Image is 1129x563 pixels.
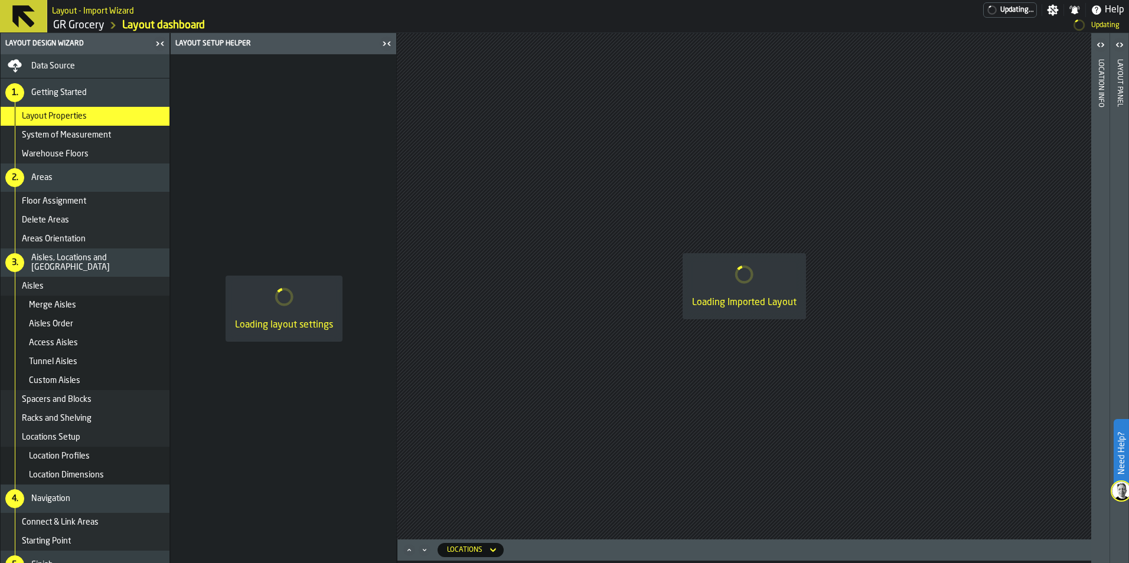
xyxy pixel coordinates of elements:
a: link-to-/wh/i/e451d98b-95f6-4604-91ff-c80219f9c36d [53,19,105,32]
label: button-toggle-Settings [1042,4,1063,16]
label: button-toggle-Close me [378,37,395,51]
span: Navigation [31,494,70,503]
label: button-toggle-Help [1086,3,1129,17]
span: Getting Started [31,88,87,97]
div: DropdownMenuValue-locations [447,546,482,554]
li: menu Connect & Link Areas [1,513,171,532]
span: Warehouse Floors [22,149,89,159]
li: menu Navigation [1,485,171,513]
div: 4. [5,489,24,508]
span: Custom Aisles [29,376,80,385]
li: menu Aisles, Locations and Bays [1,248,171,277]
li: menu Spacers and Blocks [1,390,171,409]
a: link-to-/wh/i/e451d98b-95f6-4604-91ff-c80219f9c36d/designer [122,19,205,32]
li: menu Floor Assignment [1,192,171,211]
span: Locations Setup [22,433,80,442]
div: Loading Imported Layout [692,296,797,310]
button: Minimize [417,544,432,556]
div: Layout Design Wizard [3,40,152,48]
span: Areas Orientation [22,234,86,244]
li: menu Areas Orientation [1,230,171,248]
label: button-toggle-Open [1092,35,1109,57]
header: Layout Setup Helper [171,33,397,54]
div: 3. [5,253,24,272]
span: Location Profiles [29,451,90,461]
li: menu Aisles [1,277,171,296]
span: Location Dimensions [29,470,104,480]
div: Menu Subscription [983,2,1037,18]
label: button-toggle-Open [1111,35,1128,57]
header: Layout Design Wizard [1,33,171,54]
a: link-to-/wh/i/e451d98b-95f6-4604-91ff-c80219f9c36d/pricing/ [983,2,1037,18]
li: menu Custom Aisles [1,371,171,390]
li: menu Tunnel Aisles [1,352,171,371]
span: Aisles [22,281,44,291]
span: Connect & Link Areas [22,518,99,527]
li: menu Warehouse Floors [1,145,171,163]
span: Areas [31,173,53,182]
span: Delete Areas [22,215,69,225]
button: Maximize [402,544,416,556]
span: Data Source [31,61,75,71]
span: Access Aisles [29,338,78,348]
li: menu Starting Point [1,532,171,551]
li: menu System of Measurement [1,126,171,145]
label: button-toggle-Close me [152,37,168,51]
span: Merge Aisles [29,300,76,310]
h2: Sub Title [52,4,134,16]
li: menu Merge Aisles [1,296,171,315]
label: Need Help? [1115,420,1128,486]
span: System of Measurement [22,130,111,140]
header: Location Info [1091,33,1110,563]
span: Starting Point [22,536,71,546]
div: Loading layout settings [235,318,333,332]
li: menu Getting Started [1,78,171,107]
li: menu Delete Areas [1,211,171,230]
header: Layout panel [1110,33,1128,563]
li: menu Location Profiles [1,447,171,466]
li: menu Locations Setup [1,428,171,447]
li: menu Aisles Order [1,315,171,333]
label: button-toggle-Notifications [1064,4,1085,16]
div: Location Info [1097,57,1105,560]
span: Aisles Order [29,319,73,329]
span: Tunnel Aisles [29,357,77,366]
span: Help [1105,3,1124,17]
div: Updating [1091,21,1120,30]
li: menu Location Dimensions [1,466,171,485]
span: Floor Assignment [22,197,86,206]
li: menu Access Aisles [1,333,171,352]
span: Layout Properties [22,112,87,121]
div: DropdownMenuValue-locations [438,543,504,557]
span: Updating... [1000,6,1034,14]
nav: Breadcrumb [52,18,562,32]
li: menu Racks and Shelving [1,409,171,428]
div: Layout Setup Helper [173,40,378,48]
li: menu Areas [1,163,171,192]
div: Layout panel [1115,57,1124,560]
div: 1. [5,83,24,102]
span: Racks and Shelving [22,414,92,423]
span: Aisles, Locations and [GEOGRAPHIC_DATA] [31,253,166,272]
li: menu Data Source [1,54,171,78]
span: Spacers and Blocks [22,395,92,404]
li: menu Layout Properties [1,107,171,126]
div: 2. [5,168,24,187]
